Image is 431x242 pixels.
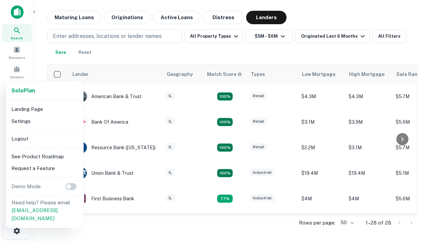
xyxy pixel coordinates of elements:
strong: Solo Plan [11,87,35,94]
li: Request a Feature [9,162,81,174]
li: Logout [9,133,81,145]
p: Demo Mode [9,183,43,191]
a: [EMAIL_ADDRESS][DOMAIN_NAME] [11,207,58,221]
a: SoloPlan [11,87,35,95]
li: See Product Roadmap [9,151,81,163]
li: Settings [9,115,81,127]
iframe: Chat Widget [397,188,431,220]
p: Need help? Please email [11,199,78,223]
li: Landing Page [9,103,81,115]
